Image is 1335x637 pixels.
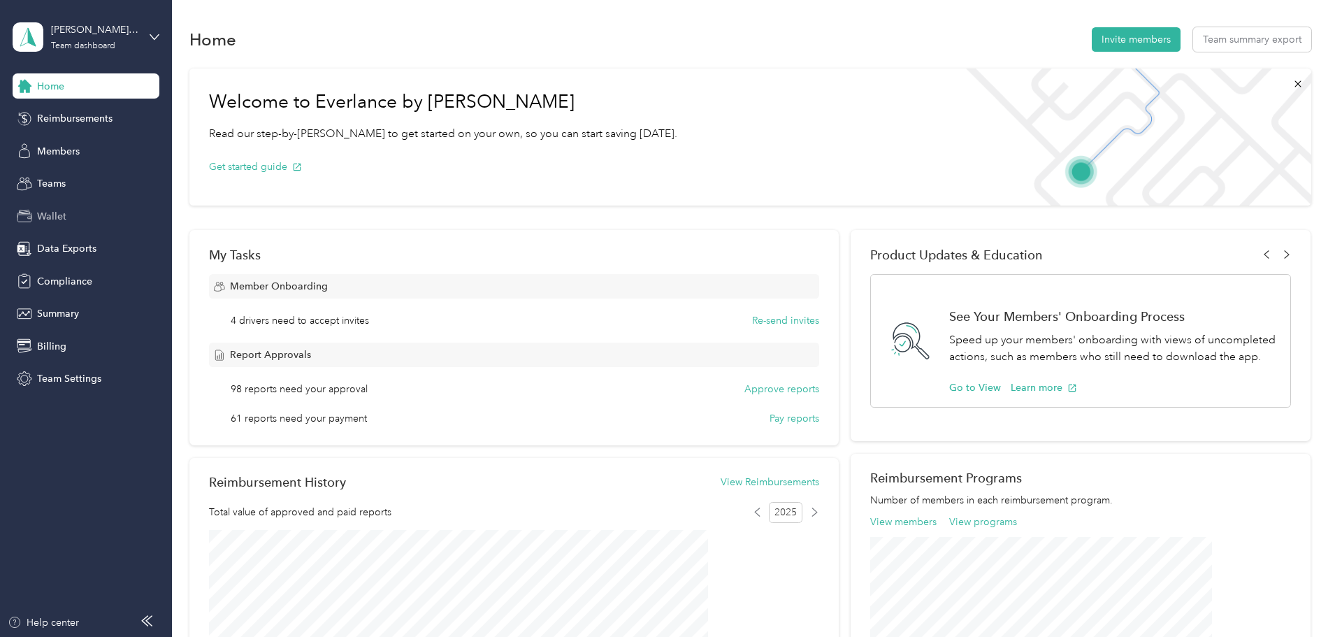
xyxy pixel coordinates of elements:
div: [PERSON_NAME] Distributors [51,22,138,37]
span: Members [37,144,80,159]
span: Data Exports [37,241,96,256]
span: Teams [37,176,66,191]
h1: Home [189,32,236,47]
button: Get started guide [209,159,302,174]
button: View members [870,515,937,529]
span: Team Settings [37,371,101,386]
button: Learn more [1011,380,1077,395]
span: Wallet [37,209,66,224]
img: Welcome to everlance [952,69,1311,206]
iframe: Everlance-gr Chat Button Frame [1257,559,1335,637]
p: Read our step-by-[PERSON_NAME] to get started on your own, so you can start saving [DATE]. [209,125,677,143]
button: Approve reports [744,382,819,396]
span: Report Approvals [230,348,311,362]
h2: Reimbursement History [209,475,346,489]
button: View Reimbursements [721,475,819,489]
h1: Welcome to Everlance by [PERSON_NAME] [209,91,677,113]
span: Summary [37,306,79,321]
button: Pay reports [770,411,819,426]
button: Re-send invites [752,313,819,328]
h1: See Your Members' Onboarding Process [949,309,1276,324]
span: 61 reports need your payment [231,411,367,426]
button: Team summary export [1193,27,1311,52]
button: View programs [949,515,1017,529]
div: Team dashboard [51,42,115,50]
span: Reimbursements [37,111,113,126]
span: Product Updates & Education [870,248,1043,262]
span: 2025 [769,502,802,523]
span: Home [37,79,64,94]
p: Speed up your members' onboarding with views of uncompleted actions, such as members who still ne... [949,331,1276,366]
span: 98 reports need your approval [231,382,368,396]
button: Help center [8,615,79,630]
span: 4 drivers need to accept invites [231,313,369,328]
span: Member Onboarding [230,279,328,294]
button: Invite members [1092,27,1181,52]
span: Compliance [37,274,92,289]
p: Number of members in each reimbursement program. [870,493,1291,508]
button: Go to View [949,380,1001,395]
span: Billing [37,339,66,354]
h2: Reimbursement Programs [870,471,1291,485]
div: My Tasks [209,248,819,262]
span: Total value of approved and paid reports [209,505,391,520]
